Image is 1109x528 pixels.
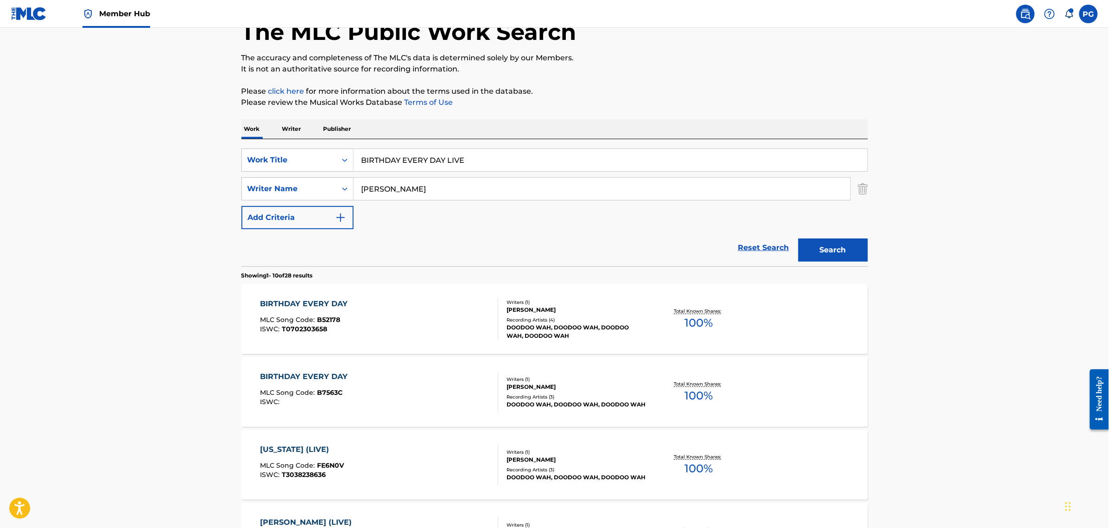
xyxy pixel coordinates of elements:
[1016,5,1035,23] a: Public Search
[507,299,647,306] div: Writers ( 1 )
[1044,8,1055,19] img: help
[798,238,868,262] button: Search
[241,284,868,354] a: BIRTHDAY EVERY DAYMLC Song Code:B52178ISWC:T0702303658Writers (1)[PERSON_NAME]Recording Artists (...
[241,430,868,500] a: [US_STATE] (LIVE)MLC Song Code:FE6N0VISWC:T3038238636Writers (1)[PERSON_NAME]Recording Artists (3...
[260,371,352,382] div: BIRTHDAY EVERY DAY
[260,325,282,333] span: ISWC :
[317,388,342,397] span: B7563C
[403,98,453,107] a: Terms of Use
[1065,9,1074,19] div: Notifications
[260,316,317,324] span: MLC Song Code :
[317,316,340,324] span: B52178
[507,393,647,400] div: Recording Artists ( 3 )
[1040,5,1059,23] div: Help
[321,119,354,139] p: Publisher
[507,400,647,409] div: DOODOO WAH, DOODOO WAH, DOODOO WAH
[260,470,282,479] span: ISWC :
[507,473,647,482] div: DOODOO WAH, DOODOO WAH, DOODOO WAH
[241,148,868,266] form: Search Form
[247,155,331,166] div: Work Title
[1083,362,1109,437] iframe: Resource Center
[674,308,724,315] p: Total Known Shares:
[1079,5,1098,23] div: User Menu
[1065,493,1071,521] div: Drag
[507,376,647,383] div: Writers ( 1 )
[507,449,647,456] div: Writers ( 1 )
[507,306,647,314] div: [PERSON_NAME]
[1020,8,1031,19] img: search
[82,8,94,19] img: Top Rightsholder
[241,86,868,97] p: Please for more information about the terms used in the database.
[279,119,304,139] p: Writer
[317,461,344,470] span: FE6N0V
[282,325,327,333] span: T0702303658
[507,466,647,473] div: Recording Artists ( 3 )
[241,119,263,139] p: Work
[507,316,647,323] div: Recording Artists ( 4 )
[674,453,724,460] p: Total Known Shares:
[335,212,346,223] img: 9d2ae6d4665cec9f34b9.svg
[241,64,868,75] p: It is not an authoritative source for recording information.
[11,7,47,20] img: MLC Logo
[260,388,317,397] span: MLC Song Code :
[241,206,354,229] button: Add Criteria
[674,380,724,387] p: Total Known Shares:
[260,298,352,309] div: BIRTHDAY EVERY DAY
[260,444,344,455] div: [US_STATE] (LIVE)
[685,315,713,331] span: 100 %
[1063,483,1109,528] iframe: Chat Widget
[99,8,150,19] span: Member Hub
[282,470,326,479] span: T3038238636
[734,238,794,258] a: Reset Search
[268,87,304,96] a: click here
[858,177,868,200] img: Delete Criterion
[685,460,713,477] span: 100 %
[247,183,331,194] div: Writer Name
[241,18,577,46] h1: The MLC Public Work Search
[241,271,313,280] p: Showing 1 - 10 of 28 results
[260,517,356,528] div: [PERSON_NAME] (LIVE)
[507,323,647,340] div: DOODOO WAH, DOODOO WAH, DOODOO WAH, DOODOO WAH
[241,52,868,64] p: The accuracy and completeness of The MLC's data is determined solely by our Members.
[507,456,647,464] div: [PERSON_NAME]
[241,357,868,427] a: BIRTHDAY EVERY DAYMLC Song Code:B7563CISWC:Writers (1)[PERSON_NAME]Recording Artists (3)DOODOO WA...
[685,387,713,404] span: 100 %
[507,383,647,391] div: [PERSON_NAME]
[260,398,282,406] span: ISWC :
[241,97,868,108] p: Please review the Musical Works Database
[260,461,317,470] span: MLC Song Code :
